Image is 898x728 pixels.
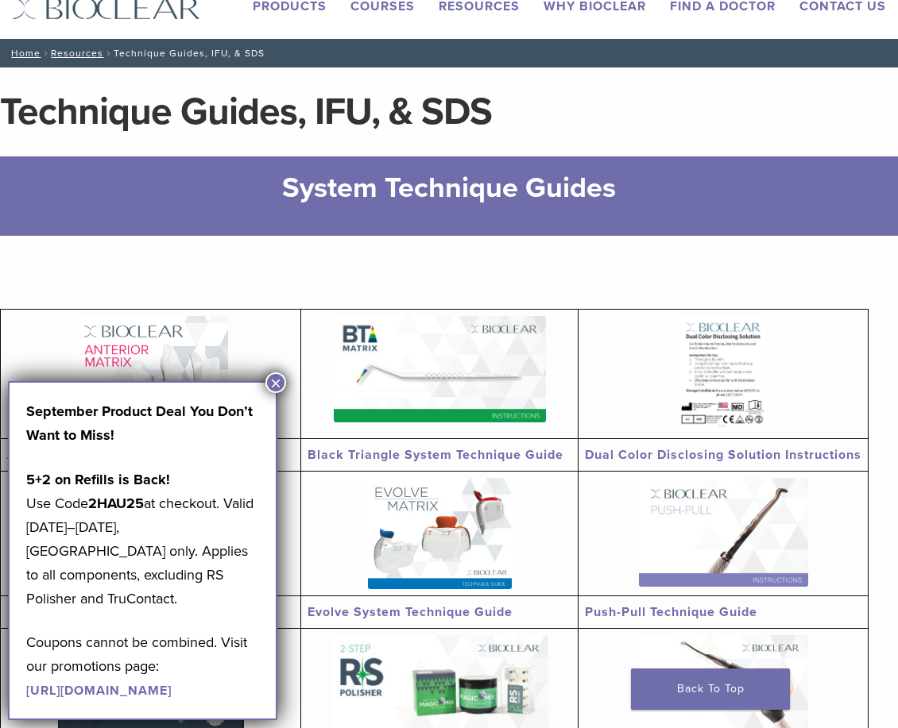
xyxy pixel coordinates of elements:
[308,447,563,463] a: Black Triangle System Technique Guide
[26,630,259,702] p: Coupons cannot be combined. Visit our promotions page:
[51,48,103,59] a: Resources
[41,49,51,57] span: /
[26,683,172,699] a: [URL][DOMAIN_NAME]
[6,48,41,59] a: Home
[631,668,790,710] a: Back To Top
[26,471,170,488] strong: 5+2 on Refills is Back!
[161,169,736,207] h2: System Technique Guides
[26,468,259,611] p: Use Code at checkout. Valid [DATE]–[DATE], [GEOGRAPHIC_DATA] only. Applies to all components, exc...
[26,403,253,444] strong: September Product Deal You Don’t Want to Miss!
[88,495,144,512] strong: 2HAU25
[265,372,286,393] button: Close
[7,447,223,463] a: Anterior System Technique Guide
[7,604,230,620] a: Posterior System Technique Guide
[103,49,114,57] span: /
[585,447,861,463] a: Dual Color Disclosing Solution Instructions
[585,604,757,620] a: Push-Pull Technique Guide
[308,604,513,620] a: Evolve System Technique Guide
